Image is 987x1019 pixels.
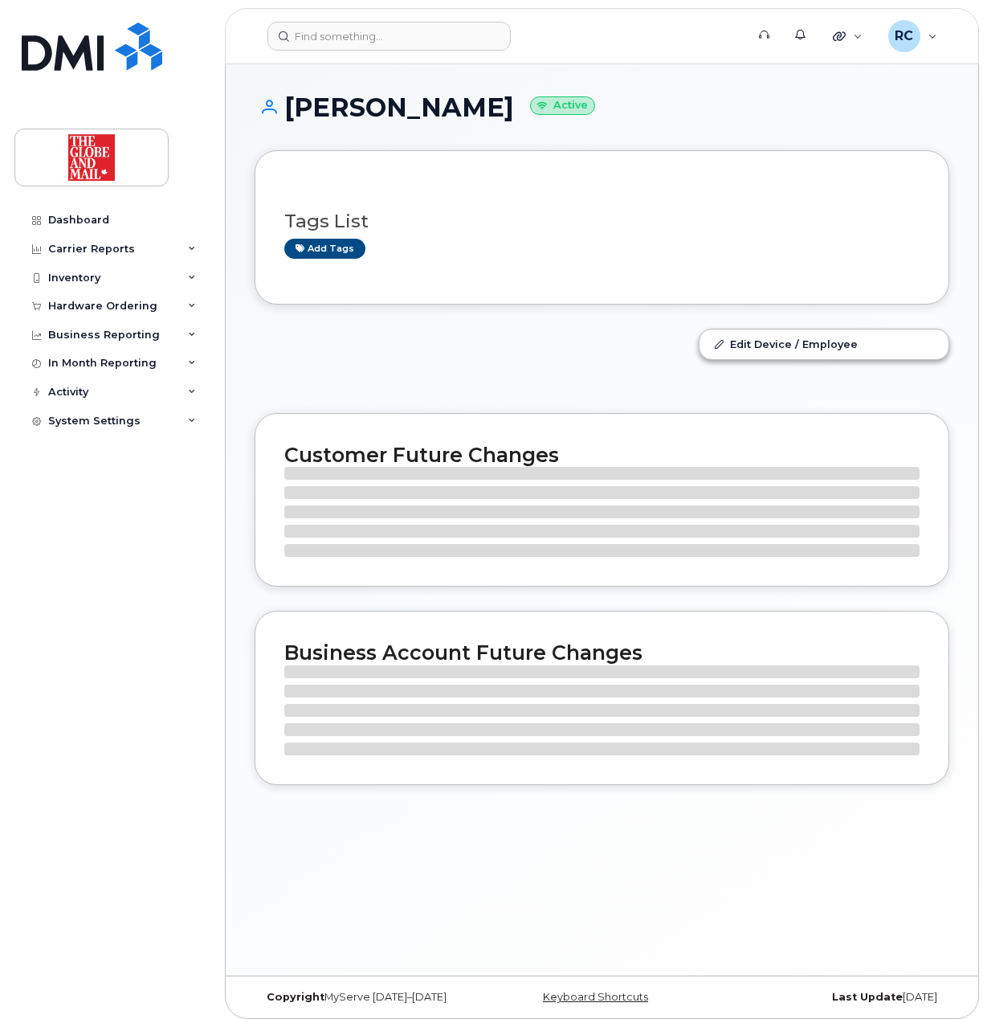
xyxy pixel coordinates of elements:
div: [DATE] [718,991,949,1004]
h3: Tags List [284,211,920,231]
h2: Customer Future Changes [284,443,920,467]
h2: Business Account Future Changes [284,640,920,665]
a: Keyboard Shortcuts [543,991,648,1003]
a: Add tags [284,239,365,259]
h1: [PERSON_NAME] [255,93,949,121]
small: Active [530,96,595,115]
div: MyServe [DATE]–[DATE] [255,991,486,1004]
a: Edit Device / Employee [699,329,948,358]
strong: Copyright [267,991,324,1003]
strong: Last Update [832,991,903,1003]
